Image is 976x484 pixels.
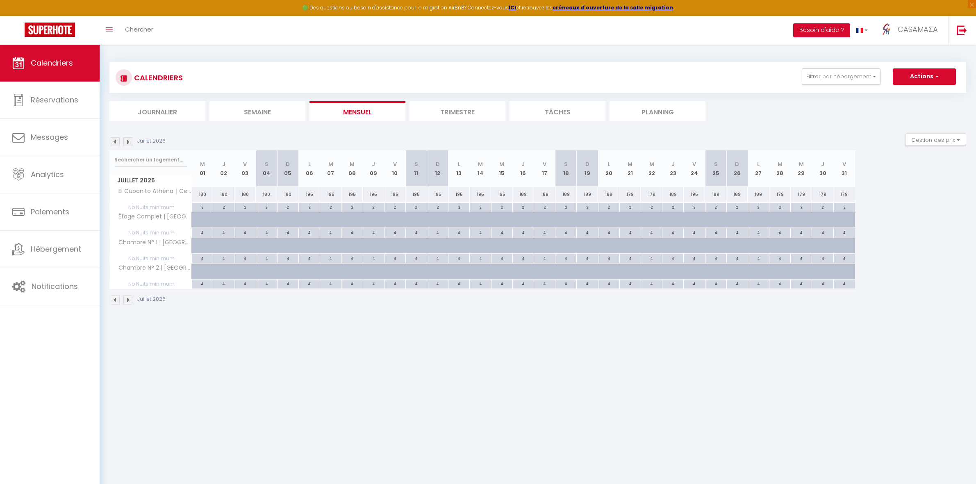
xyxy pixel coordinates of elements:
[298,187,320,202] div: 195
[111,187,193,196] span: El Cubanito Athéna｜Cergy
[684,279,705,287] div: 4
[598,228,619,236] div: 4
[491,187,512,202] div: 195
[308,160,311,168] abbr: L
[610,101,705,121] li: Planning
[256,254,277,262] div: 4
[577,203,598,211] div: 2
[448,150,470,187] th: 13
[328,160,333,168] abbr: M
[905,134,966,146] button: Gestion des prix
[577,279,598,287] div: 4
[448,254,469,262] div: 4
[802,68,880,85] button: Filtrer par hébergement
[521,160,525,168] abbr: J
[31,244,81,254] span: Hébergement
[192,228,213,236] div: 4
[509,4,516,11] a: ICI
[649,160,654,168] abbr: M
[534,187,555,202] div: 189
[662,254,683,262] div: 4
[705,187,726,202] div: 189
[620,254,641,262] div: 4
[427,254,448,262] div: 4
[641,150,662,187] th: 22
[628,160,632,168] abbr: M
[132,68,183,87] h3: CALENDRIERS
[727,254,748,262] div: 4
[684,150,705,187] th: 24
[534,150,555,187] th: 17
[512,187,534,202] div: 189
[577,254,598,262] div: 4
[662,279,683,287] div: 4
[748,150,769,187] th: 27
[222,160,225,168] abbr: J
[448,187,470,202] div: 195
[534,203,555,211] div: 2
[564,160,568,168] abbr: S
[256,203,277,211] div: 2
[874,16,948,45] a: ... CASAMAΣA
[553,4,673,11] a: créneaux d'ouverture de la salle migration
[234,187,256,202] div: 180
[598,254,619,262] div: 4
[448,203,469,211] div: 2
[363,279,384,287] div: 4
[31,169,64,180] span: Analytics
[384,187,405,202] div: 195
[406,254,427,262] div: 4
[555,203,576,211] div: 2
[384,150,405,187] th: 10
[512,150,534,187] th: 16
[705,228,726,236] div: 4
[491,203,512,211] div: 2
[234,279,255,287] div: 4
[842,160,846,168] abbr: V
[31,207,69,217] span: Paiements
[684,228,705,236] div: 4
[213,187,234,202] div: 180
[286,160,290,168] abbr: D
[834,228,855,236] div: 4
[791,203,812,211] div: 2
[25,23,75,37] img: Super Booking
[793,23,850,37] button: Besoin d'aide ?
[320,254,341,262] div: 4
[791,187,812,202] div: 179
[234,254,255,262] div: 4
[534,228,555,236] div: 4
[363,254,384,262] div: 4
[192,254,213,262] div: 4
[598,150,619,187] th: 20
[662,228,683,236] div: 4
[256,279,277,287] div: 4
[299,203,320,211] div: 2
[363,203,384,211] div: 2
[727,279,748,287] div: 4
[384,254,405,262] div: 4
[384,279,405,287] div: 4
[427,279,448,287] div: 4
[31,95,78,105] span: Réservations
[534,279,555,287] div: 4
[299,228,320,236] div: 4
[491,228,512,236] div: 4
[769,228,790,236] div: 4
[748,228,769,236] div: 4
[363,187,384,202] div: 195
[458,160,460,168] abbr: L
[478,160,483,168] abbr: M
[427,187,448,202] div: 195
[513,228,534,236] div: 4
[234,203,255,211] div: 2
[812,187,833,202] div: 179
[384,228,405,236] div: 4
[256,228,277,236] div: 4
[812,228,833,236] div: 4
[278,203,298,211] div: 2
[110,228,191,237] span: Nb Nuits minimum
[341,150,363,187] th: 08
[534,254,555,262] div: 4
[114,152,187,167] input: Rechercher un logement...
